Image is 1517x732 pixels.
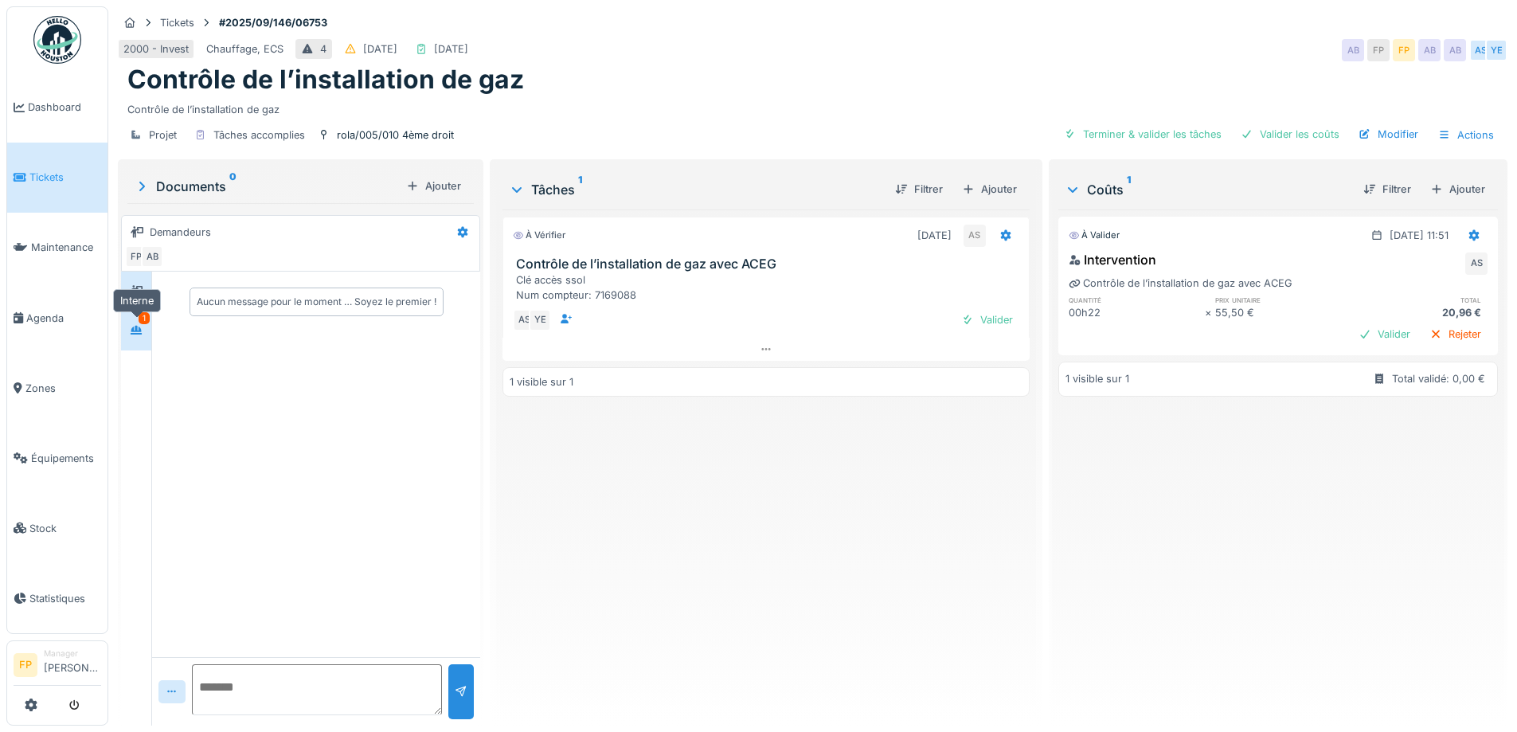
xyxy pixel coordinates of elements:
[1469,39,1492,61] div: AS
[1465,252,1488,275] div: AS
[400,175,467,197] div: Ajouter
[28,100,101,115] span: Dashboard
[889,178,949,200] div: Filtrer
[529,309,551,331] div: YE
[1342,39,1364,61] div: AB
[125,245,147,268] div: FP
[213,127,305,143] div: Tâches accomplies
[337,127,454,143] div: rola/005/010 4ème droit
[1390,228,1449,243] div: [DATE] 11:51
[1393,39,1415,61] div: FP
[1069,229,1120,242] div: À valider
[509,180,882,199] div: Tâches
[1058,123,1228,145] div: Terminer & valider les tâches
[516,272,1022,303] div: Clé accès ssol Num compteur: 7169088
[513,229,565,242] div: À vérifier
[513,309,535,331] div: AS
[139,312,150,324] div: 1
[29,170,101,185] span: Tickets
[206,41,283,57] div: Chauffage, ECS
[1069,295,1205,305] h6: quantité
[956,178,1023,200] div: Ajouter
[320,41,326,57] div: 4
[127,65,524,95] h1: Contrôle de l’installation de gaz
[434,41,468,57] div: [DATE]
[26,311,101,326] span: Agenda
[7,143,108,213] a: Tickets
[1069,305,1205,320] div: 00h22
[1234,123,1346,145] div: Valider les coûts
[1215,295,1351,305] h6: prix unitaire
[1351,295,1488,305] h6: total
[1065,371,1129,386] div: 1 visible sur 1
[134,177,400,196] div: Documents
[1215,305,1351,320] div: 55,50 €
[25,381,101,396] span: Zones
[141,245,163,268] div: AB
[7,423,108,493] a: Équipements
[510,374,573,389] div: 1 visible sur 1
[1418,39,1441,61] div: AB
[1352,123,1425,145] div: Modifier
[1065,180,1351,199] div: Coûts
[1485,39,1507,61] div: YE
[578,180,582,199] sup: 1
[516,256,1022,272] h3: Contrôle de l’installation de gaz avec ACEG
[33,16,81,64] img: Badge_color-CXgf-gQk.svg
[1357,178,1417,200] div: Filtrer
[1424,178,1492,200] div: Ajouter
[1069,250,1156,269] div: Intervention
[127,96,1498,117] div: Contrôle de l’installation de gaz
[197,295,436,309] div: Aucun message pour le moment … Soyez le premier !
[1127,180,1131,199] sup: 1
[1205,305,1215,320] div: ×
[14,653,37,677] li: FP
[7,353,108,423] a: Zones
[7,563,108,633] a: Statistiques
[14,648,101,686] a: FP Manager[PERSON_NAME]
[363,41,397,57] div: [DATE]
[7,283,108,353] a: Agenda
[1444,39,1466,61] div: AB
[955,309,1019,331] div: Valider
[1069,276,1292,291] div: Contrôle de l’installation de gaz avec ACEG
[31,451,101,466] span: Équipements
[150,225,211,240] div: Demandeurs
[1367,39,1390,61] div: FP
[213,15,334,30] strong: #2025/09/146/06753
[964,225,986,247] div: AS
[29,521,101,536] span: Stock
[44,648,101,660] div: Manager
[44,648,101,682] li: [PERSON_NAME]
[7,493,108,563] a: Stock
[29,591,101,606] span: Statistiques
[229,177,237,196] sup: 0
[113,289,161,312] div: Interne
[160,15,194,30] div: Tickets
[1423,323,1488,345] div: Rejeter
[1392,371,1485,386] div: Total validé: 0,00 €
[1352,323,1417,345] div: Valider
[123,41,189,57] div: 2000 - Invest
[31,240,101,255] span: Maintenance
[1351,305,1488,320] div: 20,96 €
[917,228,952,243] div: [DATE]
[7,213,108,283] a: Maintenance
[7,72,108,143] a: Dashboard
[1431,123,1501,147] div: Actions
[149,127,177,143] div: Projet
